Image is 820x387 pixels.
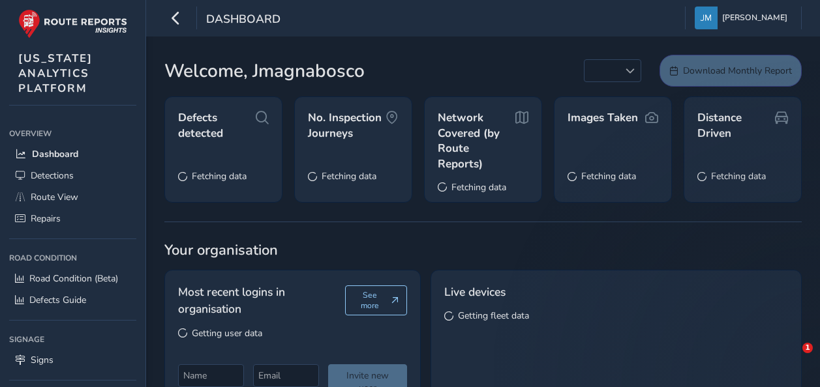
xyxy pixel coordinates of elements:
span: Welcome, Jmagnabosco [164,57,365,85]
input: Email [253,364,319,387]
a: Dashboard [9,143,136,165]
span: Your organisation [164,240,802,260]
img: rr logo [18,9,127,38]
span: Images Taken [568,110,638,126]
span: Fetching data [192,170,247,182]
span: Signs [31,354,53,366]
div: Overview [9,124,136,143]
span: [US_STATE] ANALYTICS PLATFORM [18,51,93,96]
a: Signs [9,349,136,371]
button: See more [345,285,407,315]
a: Defects Guide [9,289,136,311]
iframe: Intercom live chat [776,343,807,374]
span: Road Condition (Beta) [29,272,118,285]
span: Live devices [444,283,506,300]
span: 1 [802,343,813,353]
span: Fetching data [581,170,636,182]
img: diamond-layout [695,7,718,29]
span: No. Inspection Journeys [308,110,386,141]
span: [PERSON_NAME] [722,7,787,29]
span: Fetching data [451,181,506,193]
a: Road Condition (Beta) [9,268,136,289]
span: Getting user data [192,327,262,339]
button: [PERSON_NAME] [695,7,792,29]
a: Repairs [9,208,136,229]
span: Defects detected [178,110,256,141]
div: Signage [9,330,136,349]
a: Detections [9,165,136,186]
span: Route View [31,191,78,203]
span: Getting fleet data [458,309,529,322]
span: Distance Driven [697,110,775,141]
a: Route View [9,186,136,208]
span: Dashboard [206,11,281,29]
span: Repairs [31,212,61,225]
span: Dashboard [32,148,78,160]
input: Name [178,364,244,387]
span: Detections [31,169,74,182]
span: Fetching data [711,170,766,182]
span: See more [354,290,386,311]
div: Road Condition [9,248,136,268]
span: Most recent logins in organisation [178,283,345,318]
span: Network Covered (by Route Reports) [438,110,515,172]
span: Fetching data [322,170,376,182]
span: Defects Guide [29,294,86,306]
